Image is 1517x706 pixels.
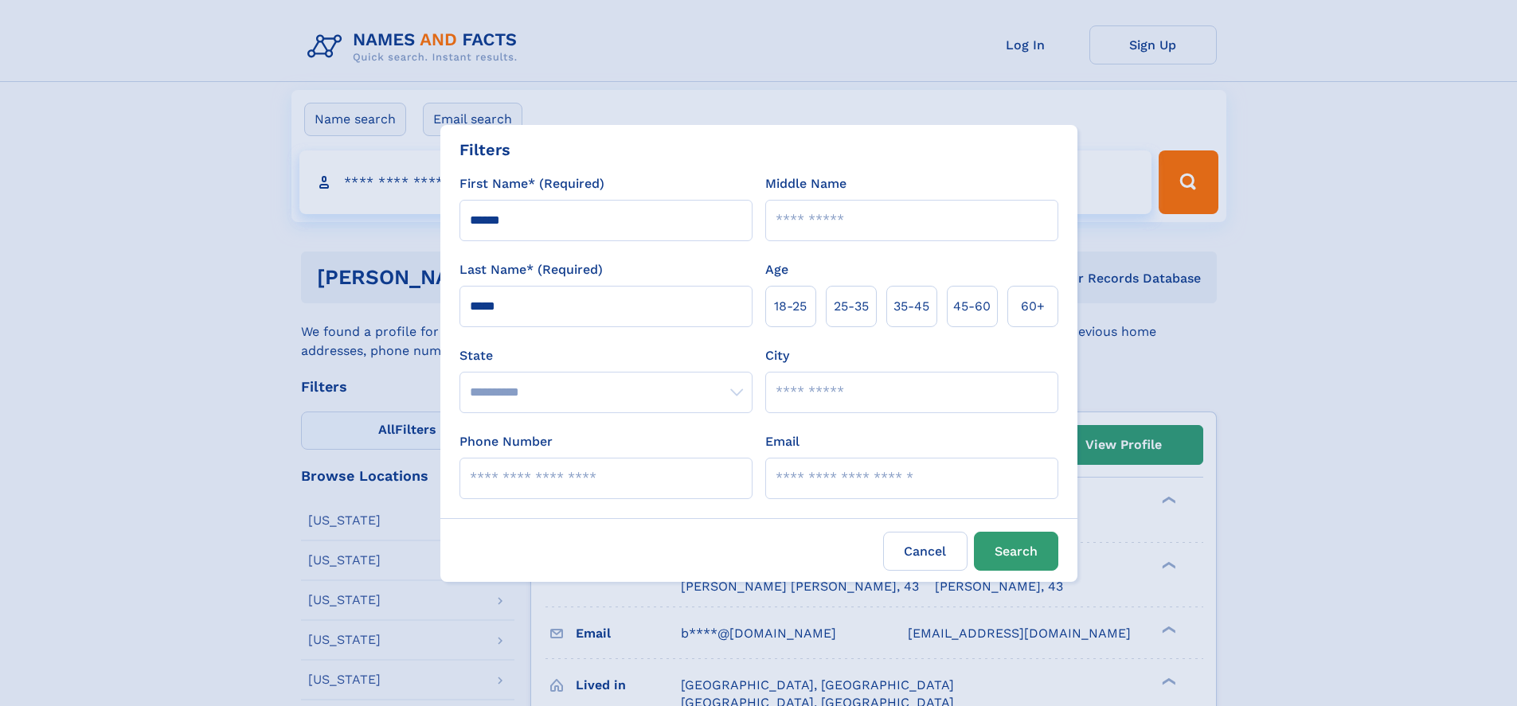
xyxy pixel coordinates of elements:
[765,174,846,193] label: Middle Name
[459,260,603,279] label: Last Name* (Required)
[953,297,991,316] span: 45‑60
[1021,297,1045,316] span: 60+
[459,432,553,451] label: Phone Number
[974,532,1058,571] button: Search
[893,297,929,316] span: 35‑45
[459,138,510,162] div: Filters
[774,297,807,316] span: 18‑25
[459,174,604,193] label: First Name* (Required)
[765,346,789,365] label: City
[765,260,788,279] label: Age
[459,346,753,365] label: State
[883,532,968,571] label: Cancel
[834,297,869,316] span: 25‑35
[765,432,800,451] label: Email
